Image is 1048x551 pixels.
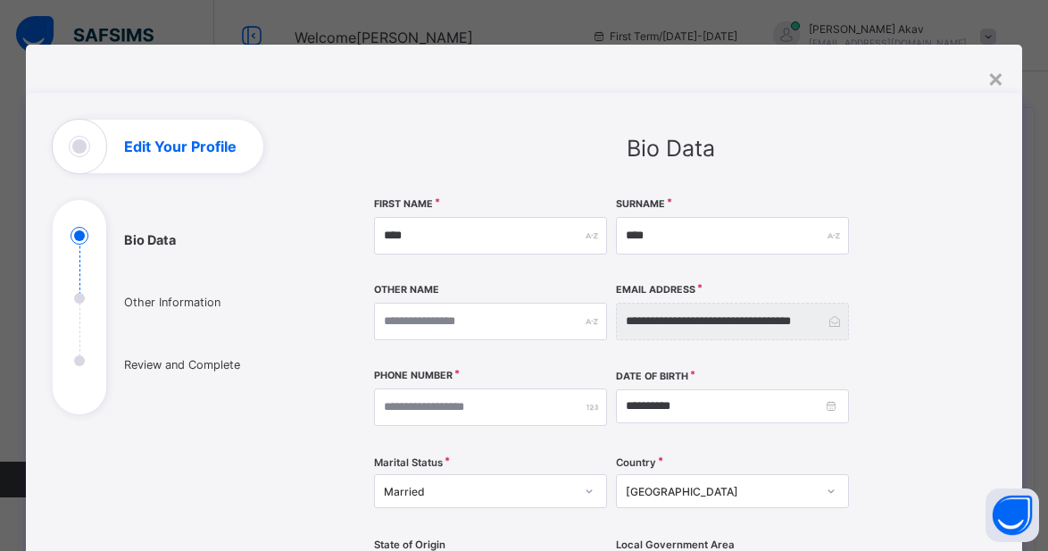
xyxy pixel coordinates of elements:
label: Email Address [616,284,695,296]
span: Local Government Area [616,538,735,551]
button: Open asap [986,488,1039,542]
span: State of Origin [374,538,445,551]
label: Other Name [374,284,439,296]
span: Country [616,456,656,469]
label: Phone Number [374,370,453,381]
label: Surname [616,198,665,210]
div: [GEOGRAPHIC_DATA] [626,485,816,498]
label: Date of Birth [616,371,688,382]
span: Bio Data [627,135,715,162]
div: × [987,63,1004,93]
label: First Name [374,198,433,210]
span: Marital Status [374,456,443,469]
h1: Edit Your Profile [124,139,237,154]
div: Married [384,485,574,498]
